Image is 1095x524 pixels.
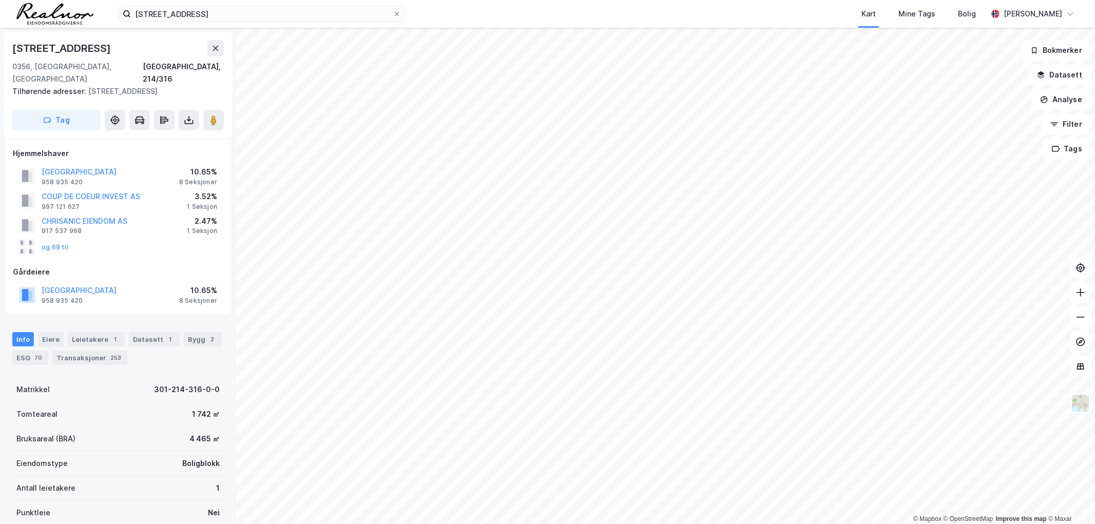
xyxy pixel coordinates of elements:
div: 70 [32,353,44,363]
div: [PERSON_NAME] [1004,8,1062,20]
div: Kart [861,8,876,20]
button: Analyse [1031,89,1091,110]
div: 10.65% [179,284,217,297]
div: [STREET_ADDRESS] [12,40,113,56]
div: 2.47% [187,215,217,227]
div: 8 Seksjoner [179,297,217,305]
button: Datasett [1028,65,1091,85]
div: 3.52% [187,190,217,203]
div: Kontrollprogram for chat [1044,475,1095,524]
div: 1 [110,334,121,344]
div: Leietakere [68,332,125,346]
div: 958 935 420 [42,297,83,305]
div: 1 Seksjon [187,227,217,235]
a: Mapbox [913,515,942,522]
img: Z [1071,394,1090,413]
div: 958 935 420 [42,178,83,186]
div: 2 [207,334,218,344]
div: [GEOGRAPHIC_DATA], 214/316 [143,61,224,85]
div: Punktleie [16,507,50,519]
a: Improve this map [996,515,1047,522]
div: 10.65% [179,166,217,178]
div: 4 465 ㎡ [189,433,220,445]
div: 0356, [GEOGRAPHIC_DATA], [GEOGRAPHIC_DATA] [12,61,143,85]
div: 1 [216,482,220,494]
div: Bolig [958,8,976,20]
iframe: Chat Widget [1044,475,1095,524]
div: Nei [208,507,220,519]
div: Boligblokk [182,457,220,470]
div: Eiere [38,332,64,346]
div: [STREET_ADDRESS] [12,85,216,98]
input: Søk på adresse, matrikkel, gårdeiere, leietakere eller personer [131,6,393,22]
div: Datasett [129,332,180,346]
div: Bygg [184,332,222,346]
img: realnor-logo.934646d98de889bb5806.png [16,3,93,25]
div: Gårdeiere [13,266,223,278]
div: 917 537 968 [42,227,82,235]
div: Bruksareal (BRA) [16,433,75,445]
div: 1 742 ㎡ [192,408,220,420]
div: 8 Seksjoner [179,178,217,186]
div: ESG [12,351,48,365]
div: 997 121 627 [42,203,80,211]
div: Antall leietakere [16,482,75,494]
button: Tag [12,110,101,130]
button: Filter [1042,114,1091,134]
div: 1 Seksjon [187,203,217,211]
button: Bokmerker [1022,40,1091,61]
div: 1 [165,334,176,344]
div: 253 [108,353,123,363]
div: Mine Tags [898,8,935,20]
div: Tomteareal [16,408,57,420]
div: Matrikkel [16,383,50,396]
div: 301-214-316-0-0 [154,383,220,396]
a: OpenStreetMap [944,515,993,522]
div: Eiendomstype [16,457,68,470]
button: Tags [1043,139,1091,159]
span: Tilhørende adresser: [12,87,88,95]
div: Transaksjoner [52,351,127,365]
div: Info [12,332,34,346]
div: Hjemmelshaver [13,147,223,160]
